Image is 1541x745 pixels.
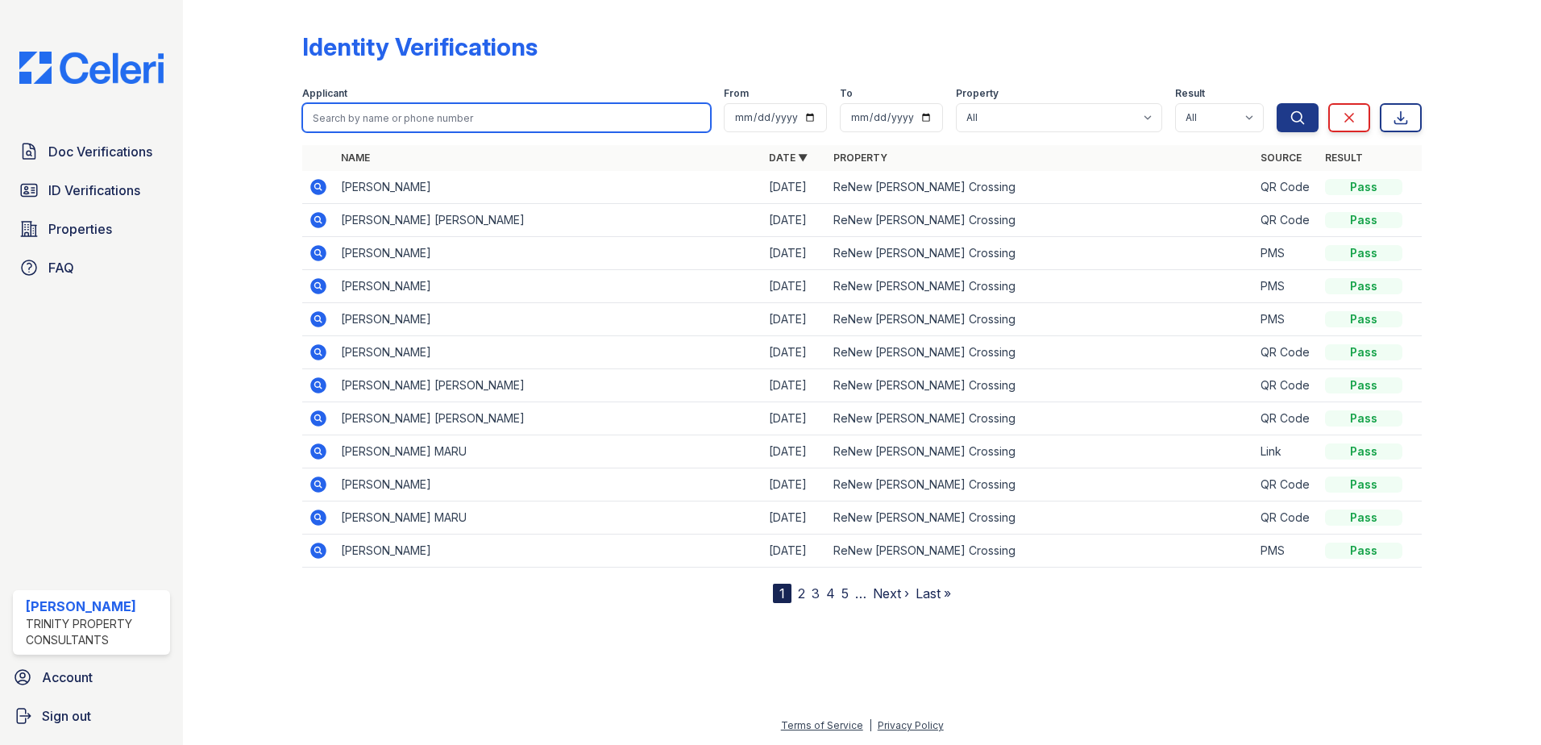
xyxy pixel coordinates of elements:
div: Pass [1325,510,1402,526]
td: ReNew [PERSON_NAME] Crossing [827,502,1255,535]
td: PMS [1254,237,1319,270]
label: From [724,87,749,100]
a: FAQ [13,252,170,284]
label: Property [956,87,999,100]
a: Terms of Service [781,719,863,731]
span: Doc Verifications [48,142,152,161]
a: Doc Verifications [13,135,170,168]
a: 3 [812,585,820,601]
a: Name [341,152,370,164]
a: Last » [916,585,951,601]
div: Identity Verifications [302,32,538,61]
div: Trinity Property Consultants [26,616,164,648]
div: Pass [1325,179,1402,195]
div: Pass [1325,377,1402,393]
span: Properties [48,219,112,239]
td: ReNew [PERSON_NAME] Crossing [827,204,1255,237]
label: To [840,87,853,100]
td: QR Code [1254,171,1319,204]
td: ReNew [PERSON_NAME] Crossing [827,369,1255,402]
div: | [869,719,872,731]
div: 1 [773,584,791,603]
td: [PERSON_NAME] [334,535,762,568]
label: Result [1175,87,1205,100]
td: [DATE] [762,204,827,237]
div: Pass [1325,278,1402,294]
td: [PERSON_NAME] [PERSON_NAME] [334,204,762,237]
td: [DATE] [762,336,827,369]
label: Applicant [302,87,347,100]
td: QR Code [1254,204,1319,237]
td: [DATE] [762,535,827,568]
a: 5 [841,585,849,601]
td: QR Code [1254,336,1319,369]
td: [PERSON_NAME] [334,270,762,303]
a: Properties [13,213,170,245]
a: Sign out [6,700,177,732]
a: 4 [826,585,835,601]
span: FAQ [48,258,74,277]
a: Account [6,661,177,693]
td: [DATE] [762,435,827,468]
td: QR Code [1254,502,1319,535]
td: ReNew [PERSON_NAME] Crossing [827,171,1255,204]
td: [PERSON_NAME] [PERSON_NAME] [334,402,762,435]
td: ReNew [PERSON_NAME] Crossing [827,336,1255,369]
a: ID Verifications [13,174,170,206]
div: Pass [1325,245,1402,261]
td: PMS [1254,270,1319,303]
td: PMS [1254,303,1319,336]
div: [PERSON_NAME] [26,597,164,616]
a: Date ▼ [769,152,808,164]
input: Search by name or phone number [302,103,711,132]
div: Pass [1325,543,1402,559]
img: CE_Logo_Blue-a8612792a0a2168367f1c8372b55b34899dd931a85d93a1a3d3e32e68fde9ad4.png [6,52,177,84]
div: Pass [1325,443,1402,460]
a: Source [1261,152,1302,164]
td: QR Code [1254,369,1319,402]
td: [DATE] [762,502,827,535]
td: [DATE] [762,369,827,402]
span: Sign out [42,706,91,726]
td: ReNew [PERSON_NAME] Crossing [827,535,1255,568]
td: [PERSON_NAME] [334,237,762,270]
div: Pass [1325,344,1402,360]
td: ReNew [PERSON_NAME] Crossing [827,237,1255,270]
td: [DATE] [762,468,827,502]
div: Pass [1325,477,1402,493]
a: Result [1325,152,1363,164]
div: Pass [1325,212,1402,228]
td: ReNew [PERSON_NAME] Crossing [827,270,1255,303]
td: PMS [1254,535,1319,568]
td: [PERSON_NAME] MARU [334,502,762,535]
div: Pass [1325,311,1402,327]
td: Link [1254,435,1319,468]
td: [DATE] [762,237,827,270]
td: [DATE] [762,303,827,336]
td: [PERSON_NAME] [334,171,762,204]
td: [PERSON_NAME] [334,336,762,369]
td: [DATE] [762,270,827,303]
td: [PERSON_NAME] [334,468,762,502]
td: QR Code [1254,468,1319,502]
span: … [855,584,866,603]
td: QR Code [1254,402,1319,435]
td: [PERSON_NAME] MARU [334,435,762,468]
td: [DATE] [762,171,827,204]
td: ReNew [PERSON_NAME] Crossing [827,402,1255,435]
a: Property [833,152,887,164]
td: [DATE] [762,402,827,435]
td: ReNew [PERSON_NAME] Crossing [827,435,1255,468]
span: Account [42,668,93,687]
td: ReNew [PERSON_NAME] Crossing [827,303,1255,336]
td: ReNew [PERSON_NAME] Crossing [827,468,1255,502]
span: ID Verifications [48,181,140,200]
div: Pass [1325,410,1402,427]
a: Privacy Policy [878,719,944,731]
a: 2 [798,585,805,601]
td: [PERSON_NAME] [334,303,762,336]
td: [PERSON_NAME] [PERSON_NAME] [334,369,762,402]
a: Next › [873,585,909,601]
